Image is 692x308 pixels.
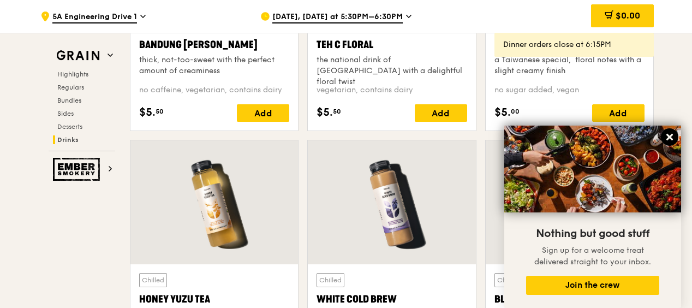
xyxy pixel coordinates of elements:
[317,292,467,307] div: White Cold Brew
[317,104,333,121] span: $5.
[333,107,341,116] span: 50
[57,84,84,91] span: Regulars
[503,39,645,50] div: Dinner orders close at 6:15PM
[57,110,74,117] span: Sides
[317,85,467,96] div: vegetarian, contains dairy
[511,107,520,116] span: 00
[494,55,645,76] div: a Taiwanese special, floral notes with a slight creamy finish
[139,104,156,121] span: $5.
[616,10,640,21] span: $0.00
[317,37,467,52] div: Teh C Floral
[272,11,403,23] span: [DATE], [DATE] at 5:30PM–6:30PM
[52,11,137,23] span: 5A Engineering Drive 1
[139,37,289,52] div: Bandung [PERSON_NAME]
[57,136,79,144] span: Drinks
[317,273,344,287] div: Chilled
[534,246,651,266] span: Sign up for a welcome treat delivered straight to your inbox.
[494,292,645,307] div: Black Cold Brew
[494,104,511,121] span: $5.
[57,70,88,78] span: Highlights
[536,227,649,240] span: Nothing but good stuff
[139,273,167,287] div: Chilled
[139,85,289,96] div: no caffeine, vegetarian, contains dairy
[139,292,289,307] div: Honey Yuzu Tea
[139,55,289,76] div: thick, not-too-sweet with the perfect amount of creaminess
[57,123,82,131] span: Desserts
[53,46,103,66] img: Grain web logo
[237,104,289,122] div: Add
[57,97,81,104] span: Bundles
[415,104,467,122] div: Add
[592,104,645,122] div: Add
[526,276,659,295] button: Join the crew
[317,55,467,87] div: the national drink of [GEOGRAPHIC_DATA] with a delightful floral twist
[661,128,678,146] button: Close
[494,85,645,96] div: no sugar added, vegan
[53,158,103,181] img: Ember Smokery web logo
[494,273,522,287] div: Chilled
[156,107,164,116] span: 50
[504,126,681,212] img: DSC07876-Edit02-Large.jpeg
